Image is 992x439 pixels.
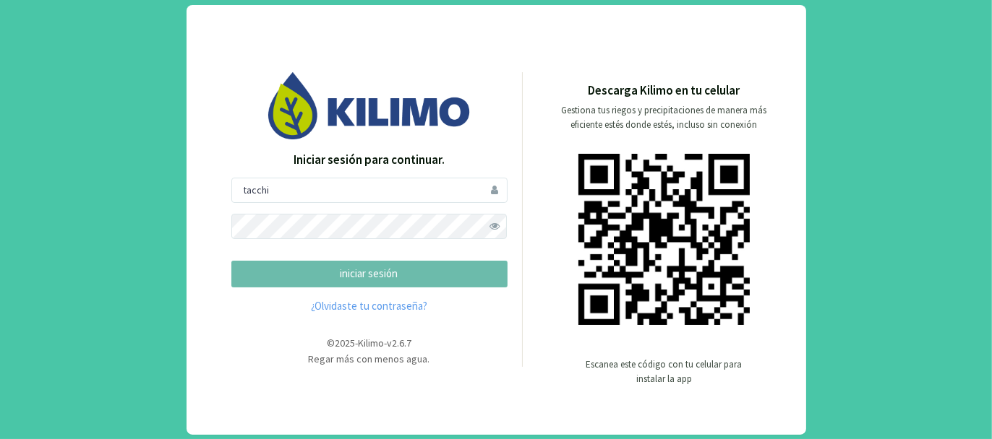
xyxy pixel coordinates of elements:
[268,72,471,139] img: Image
[585,357,744,386] p: Escanea este código con tu celular para instalar la app
[335,336,355,349] span: 2025
[327,336,335,349] span: ©
[589,82,740,100] p: Descarga Kilimo en tu celular
[578,154,750,325] img: qr code
[231,151,508,170] p: Iniciar sesión para continuar.
[231,298,508,315] a: ¿Olvidaste tu contraseña?
[309,352,430,365] span: Regar más con menos agua.
[384,336,387,349] span: -
[355,336,358,349] span: -
[244,266,495,282] p: iniciar sesión
[387,336,411,349] span: v2.6.7
[358,336,384,349] span: Kilimo
[553,103,776,132] p: Gestiona tus riegos y precipitaciones de manera más eficiente estés donde estés, incluso sin cone...
[231,178,508,203] input: Usuario
[231,261,508,287] button: iniciar sesión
